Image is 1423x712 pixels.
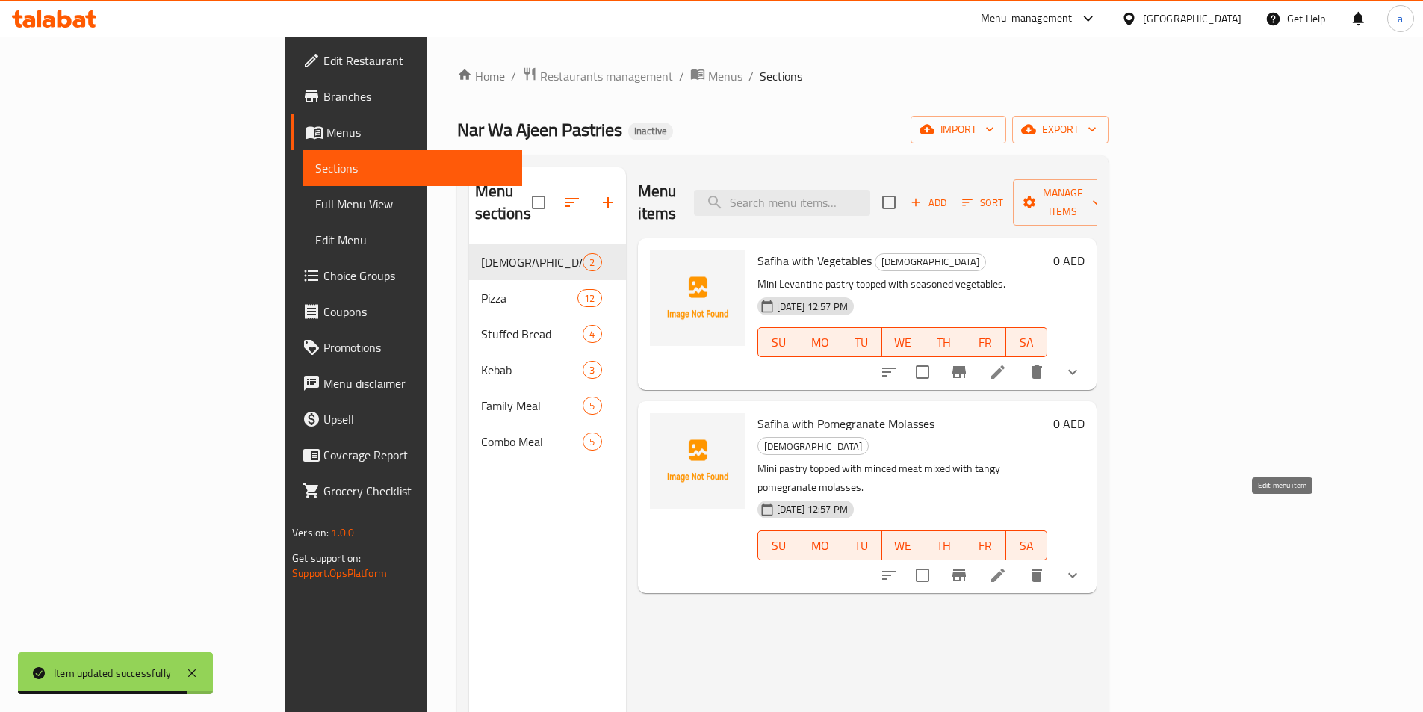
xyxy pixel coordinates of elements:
span: SU [764,332,793,353]
p: Mini pastry topped with minced meat mixed with tangy pomegranate molasses. [757,459,1047,497]
button: FR [964,327,1005,357]
span: Edit Restaurant [323,52,510,69]
button: TU [840,530,881,560]
a: Menus [690,66,742,86]
div: Safiha Shamia [875,253,986,271]
span: 5 [583,435,601,449]
span: Version: [292,523,329,542]
span: TU [846,535,875,557]
span: Grocery Checklist [323,482,510,500]
div: Pizza12 [469,280,626,316]
span: Choice Groups [323,267,510,285]
span: Safiha with Pomegranate Molasses [757,412,934,435]
h6: 0 AED [1053,250,1085,271]
button: MO [799,530,840,560]
span: Sort sections [554,185,590,220]
input: search [694,190,870,216]
span: Get support on: [292,548,361,568]
button: FR [964,530,1005,560]
span: MO [805,332,834,353]
span: 1.0.0 [331,523,354,542]
span: 5 [583,399,601,413]
a: Menu disclaimer [291,365,522,401]
button: MO [799,327,840,357]
div: Kebab [481,361,583,379]
a: Full Menu View [303,186,522,222]
span: Full Menu View [315,195,510,213]
div: Family Meal5 [469,388,626,424]
span: MO [805,535,834,557]
img: Safiha with Vegetables [650,250,745,346]
div: Item updated successfully [54,665,171,681]
a: Menus [291,114,522,150]
span: [DATE] 12:57 PM [771,502,854,516]
span: Restaurants management [540,67,673,85]
span: FR [970,332,999,353]
span: TU [846,332,875,353]
a: Promotions [291,329,522,365]
span: Sort items [952,191,1013,214]
nav: breadcrumb [457,66,1109,86]
span: export [1024,120,1097,139]
button: Branch-specific-item [941,557,977,593]
span: SU [764,535,793,557]
div: [GEOGRAPHIC_DATA] [1143,10,1241,27]
button: WE [882,530,923,560]
button: import [911,116,1006,143]
span: 4 [583,327,601,341]
div: items [583,433,601,451]
a: Grocery Checklist [291,473,522,509]
a: Choice Groups [291,258,522,294]
span: Upsell [323,410,510,428]
a: Coupons [291,294,522,329]
span: Pizza [481,289,578,307]
div: Kebab3 [469,352,626,388]
span: TH [929,535,958,557]
h6: 0 AED [1053,413,1085,434]
button: SA [1006,327,1047,357]
a: Sections [303,150,522,186]
span: Sections [315,159,510,177]
svg: Show Choices [1064,363,1082,381]
span: Safiha with Vegetables [757,250,872,272]
span: Stuffed Bread [481,325,583,343]
span: Family Meal [481,397,583,415]
span: Select to update [907,356,938,388]
span: [DEMOGRAPHIC_DATA] [481,253,583,271]
button: TH [923,530,964,560]
span: Select to update [907,560,938,591]
button: delete [1019,354,1055,390]
span: SA [1012,535,1041,557]
li: / [748,67,754,85]
span: Inactive [628,125,673,137]
button: Add [905,191,952,214]
li: / [679,67,684,85]
a: Edit Restaurant [291,43,522,78]
button: export [1012,116,1109,143]
span: Select all sections [523,187,554,218]
span: WE [888,535,917,557]
span: 12 [578,291,601,306]
span: TH [929,332,958,353]
span: Coupons [323,303,510,321]
img: Safiha with Pomegranate Molasses [650,413,745,509]
button: show more [1055,557,1091,593]
button: Manage items [1013,179,1113,226]
button: SA [1006,530,1047,560]
button: SU [757,327,799,357]
span: a [1398,10,1403,27]
span: Coverage Report [323,446,510,464]
span: 3 [583,363,601,377]
nav: Menu sections [469,238,626,465]
span: Combo Meal [481,433,583,451]
span: Menu disclaimer [323,374,510,392]
span: [DATE] 12:57 PM [771,300,854,314]
div: items [583,325,601,343]
span: Edit Menu [315,231,510,249]
h2: Menu items [638,180,677,225]
a: Coverage Report [291,437,522,473]
a: Edit Menu [303,222,522,258]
